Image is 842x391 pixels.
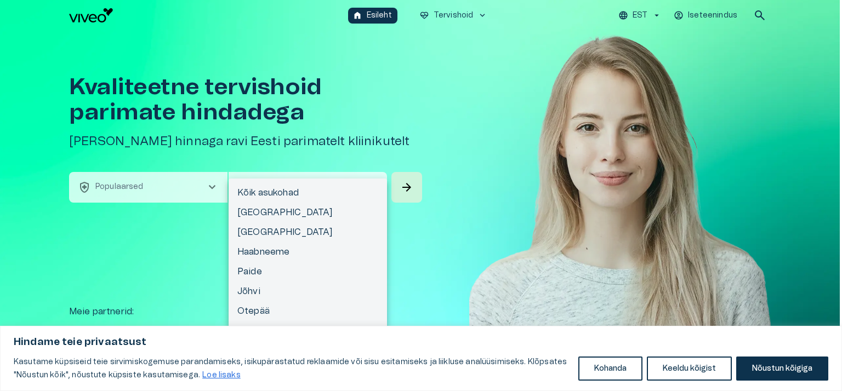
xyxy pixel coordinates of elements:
[14,355,570,382] p: Kasutame küpsiseid teie sirvimiskogemuse parandamiseks, isikupärastatud reklaamide või sisu esita...
[56,9,72,18] span: Help
[647,357,732,381] button: Keeldu kõigist
[229,242,387,262] li: Haabneeme
[229,203,387,222] li: [GEOGRAPHIC_DATA]
[229,301,387,321] li: Otepää
[229,222,387,242] li: [GEOGRAPHIC_DATA]
[229,281,387,301] li: Jõhvi
[229,321,387,341] li: [GEOGRAPHIC_DATA]
[202,371,241,380] a: Loe lisaks
[736,357,828,381] button: Nõustun kõigiga
[229,262,387,281] li: Paide
[578,357,642,381] button: Kohanda
[14,336,828,349] p: Hindame teie privaatsust
[229,183,387,203] li: Kõik asukohad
